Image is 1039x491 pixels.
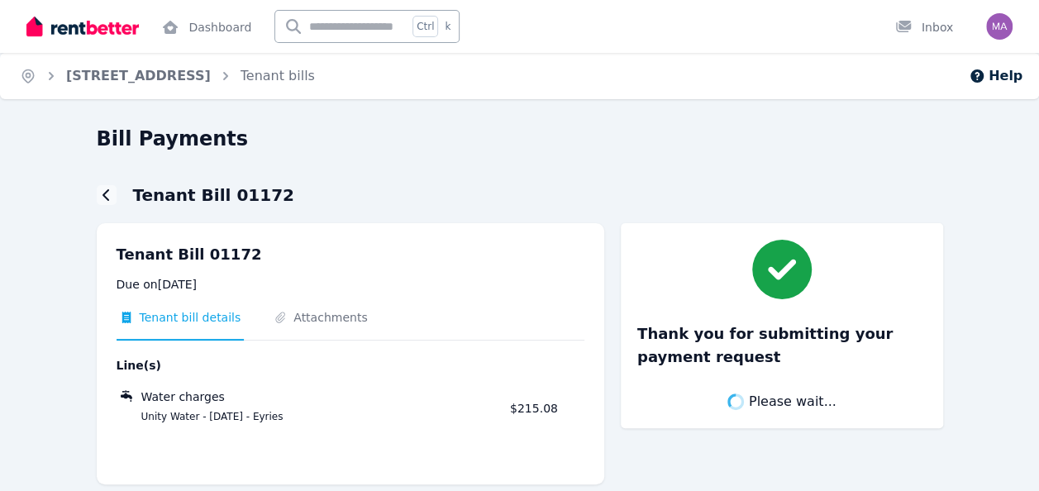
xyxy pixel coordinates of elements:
[26,14,139,39] img: RentBetter
[122,410,500,423] span: Unity Water - [DATE] - Eyries
[510,402,558,415] span: $215.08
[412,16,438,37] span: Ctrl
[117,276,584,293] p: Due on [DATE]
[445,20,450,33] span: k
[749,392,836,412] span: Please wait...
[117,309,584,341] nav: Tabs
[117,243,584,266] p: Tenant Bill 01172
[97,126,249,152] h1: Bill Payments
[637,322,927,369] h3: Thank you for submitting your payment request
[986,13,1013,40] img: Amanda Escriva
[895,19,953,36] div: Inbox
[117,357,500,374] span: Line(s)
[141,389,225,405] span: Water charges
[969,66,1022,86] button: Help
[241,66,315,86] span: Tenant bills
[66,68,211,83] a: [STREET_ADDRESS]
[293,309,367,326] span: Attachments
[133,184,294,207] h1: Tenant Bill 01172
[140,309,241,326] span: Tenant bill details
